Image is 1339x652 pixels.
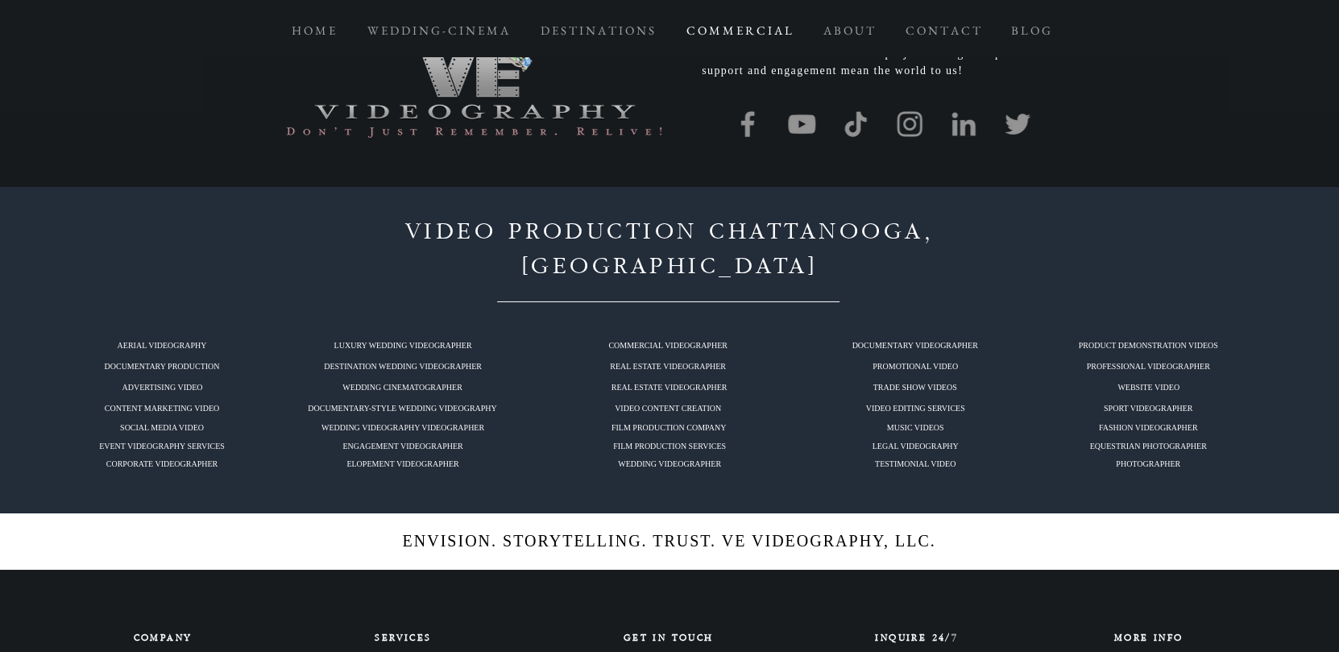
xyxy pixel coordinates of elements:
span: TRADE SHOW VIDEOS [873,383,956,392]
span: COMPANY [134,633,193,643]
span: EQUESTRIAN PHOTOGRAPHER [1089,442,1206,451]
span: VIDEO PRODUCTION CHATTANOOGA, [GEOGRAPHIC_DATA] [405,219,935,279]
span: ELOPEMENT VIDEOGRAPHER [346,459,458,468]
iframe: Wix Chat [1154,583,1339,652]
p: W E D D I N G - C I N E M A [359,16,516,45]
p: C O M M E R C I A L [678,16,800,45]
span: Thank you for visiting our site! We'd love to stay connected and continue to share our passion wi... [702,15,1063,77]
span: ADVERTISING VIDEO [122,383,202,392]
span: SERVICES [375,633,431,643]
span: CORPORATE VIDEOGRAPHER [106,459,218,468]
a: B L O G [996,16,1066,45]
span: SPORT VIDEOGRAPHER [1104,404,1192,413]
span: WEDDING CINEMATOGRAPHER [342,383,462,392]
span: VIDEO CONTENT CREATION [615,404,721,413]
p: A B O U T [815,16,882,45]
p: C O N T A C T [898,16,989,45]
span: WEDDING VIDEOGRAPHER [618,459,721,468]
img: LinkedIn [947,107,980,141]
a: C O M M E R C I A L [671,16,807,45]
span: INQUIRE 24/7 [875,633,958,643]
a: D E S T I N A T I O N S [524,16,671,45]
span: WEBSITE VIDEO [1117,383,1179,392]
span: PROMOTIONAL VIDEO [873,362,958,371]
img: Grey Twitter Icon [1001,107,1034,141]
img: Grey YouTube Icon [785,107,819,141]
p: D E S T I N A T I O N S [533,16,662,45]
span: FILM PRODUCTION COMPANY [611,423,726,432]
span: DOCUMENTARY VIDEOGRAPHER [852,341,977,350]
span: FILM PRODUCTION SERVICES [613,442,726,451]
span: TESTIMONIAL VIDEO [875,459,956,468]
a: W E D D I N G - C I N E M A [351,16,524,45]
span: CONTENT MARKETING VIDEO [105,404,219,413]
span: DOCUMENTARY-STYLE WEDDING VIDEOGRAPHY [308,404,496,413]
span: FASHION VIDEOGRAPHER [1099,423,1198,432]
span: PRODUCT DEMONSTRATION VIDEOS [1079,341,1218,350]
span: LUXURY WEDDING VIDEOGRAPHER [334,341,472,350]
a: A B O U T [807,16,890,45]
span: WEDDING VIDEOGRAPHY VIDEOGRAPHER [321,423,484,432]
span: PROFESSIONAL VIDEOGRAPHER [1086,362,1209,371]
p: H O M E [284,16,343,45]
span: DOCUMENTARY PRODUCTION [104,362,219,371]
span: SOCIAL MEDIA VIDEO [120,423,204,432]
span: REAL ESTATE VIDEOGRAPHER [611,383,728,392]
span: MUSIC VIDEOS [887,423,944,432]
nav: Site [276,16,1066,45]
span: COMMERCIAL VIDEOGRAPHER [608,341,728,350]
p: B L O G [1003,16,1059,45]
a: C O N T A C T [890,16,996,45]
span: VIDEO EDITING SERVICES [865,404,964,413]
ul: Social Bar [731,107,1034,141]
span: REAL ESTATE VIDEOGRAPHER [610,362,726,371]
span: EVENT VIDEOGRAPHY SERVICES [99,442,225,451]
span: DESTINATION WEDDING VIDEOGRAPHER [324,362,482,371]
img: Grey Facebook Icon [731,107,765,141]
span: GET IN TOUCH [624,633,714,643]
span: MORE INFO [1114,633,1184,643]
span: PHOTOGRAPHER [1116,459,1180,468]
span: LEGAL VIDEOGRAPHY [873,442,959,451]
span: AERIAL VIDEOGRAPHY [118,341,207,350]
img: Grey Instagram Icon [893,107,927,141]
img: TikTok [839,107,873,141]
img: Chattanoga Wedding Videographer [275,45,670,143]
span: ENGAGEMENT VIDEOGRAPHER [342,442,462,451]
a: H O M E [276,16,351,45]
span: ENVISION. STORYTELLING. TRUST. VE VIDEOGRAPHY, LLC. [402,532,935,550]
